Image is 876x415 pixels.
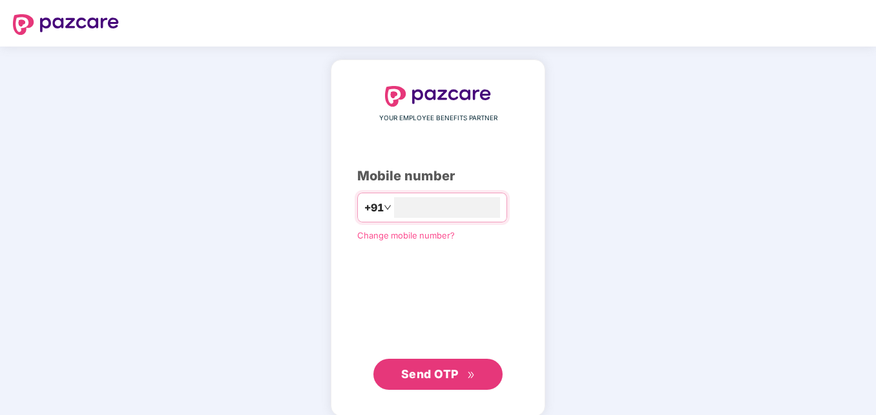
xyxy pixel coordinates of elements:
[357,230,455,240] a: Change mobile number?
[373,359,503,390] button: Send OTPdouble-right
[384,204,391,211] span: down
[379,113,497,123] span: YOUR EMPLOYEE BENEFITS PARTNER
[467,371,475,379] span: double-right
[364,200,384,216] span: +91
[13,14,119,35] img: logo
[385,86,491,107] img: logo
[357,166,519,186] div: Mobile number
[401,367,459,381] span: Send OTP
